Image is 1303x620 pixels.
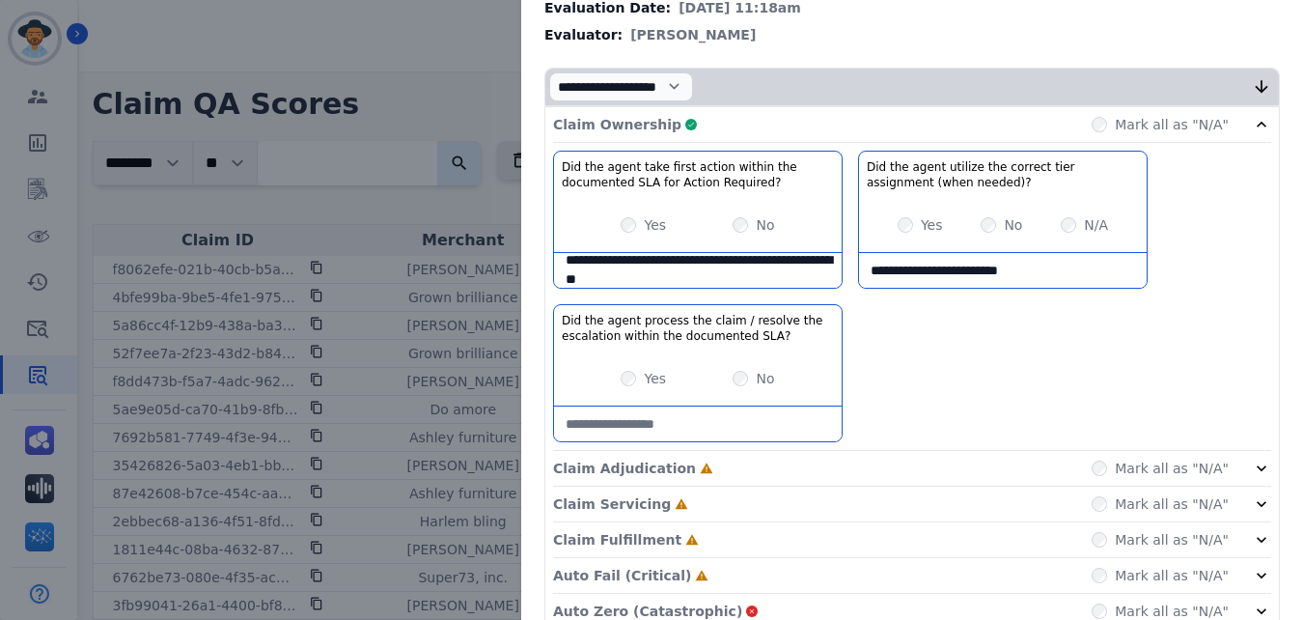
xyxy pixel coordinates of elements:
h3: Did the agent take first action within the documented SLA for Action Required? [562,159,834,190]
label: N/A [1084,215,1108,235]
label: Mark all as "N/A" [1115,566,1229,585]
p: Claim Adjudication [553,459,696,478]
label: Yes [644,215,666,235]
label: Mark all as "N/A" [1115,459,1229,478]
p: Claim Fulfillment [553,530,681,550]
h3: Did the agent process the claim / resolve the escalation within the documented SLA? [562,313,834,344]
h3: Did the agent utilize the correct tier assignment (when needed)? [867,159,1139,190]
p: Claim Ownership [553,115,681,134]
p: Auto Fail (Critical) [553,566,691,585]
label: Yes [644,369,666,388]
span: [PERSON_NAME] [630,25,756,44]
label: Mark all as "N/A" [1115,494,1229,514]
label: No [756,369,774,388]
label: Mark all as "N/A" [1115,530,1229,550]
label: Yes [921,215,943,235]
label: Mark all as "N/A" [1115,115,1229,134]
label: No [756,215,774,235]
p: Claim Servicing [553,494,671,514]
div: Evaluator: [544,25,1280,44]
label: No [1004,215,1022,235]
